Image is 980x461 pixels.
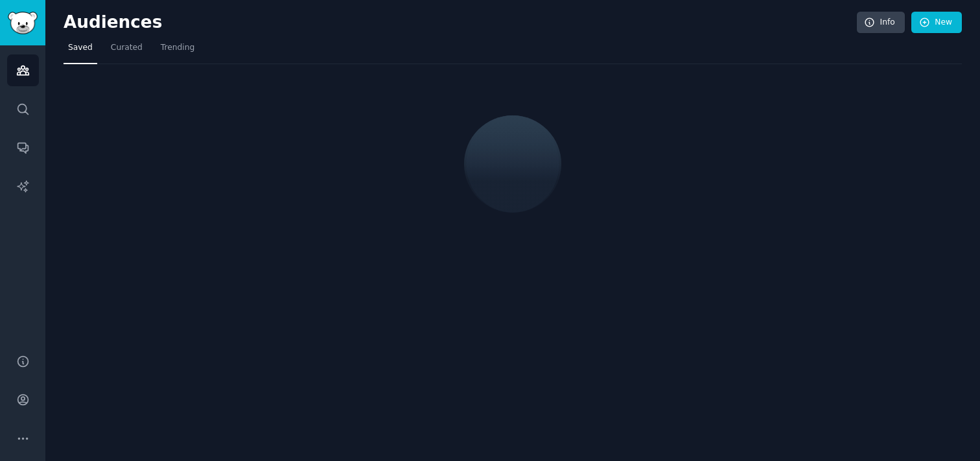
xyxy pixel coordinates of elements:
[156,38,199,64] a: Trending
[68,42,93,54] span: Saved
[64,38,97,64] a: Saved
[64,12,857,33] h2: Audiences
[161,42,194,54] span: Trending
[857,12,905,34] a: Info
[106,38,147,64] a: Curated
[111,42,143,54] span: Curated
[8,12,38,34] img: GummySearch logo
[911,12,962,34] a: New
